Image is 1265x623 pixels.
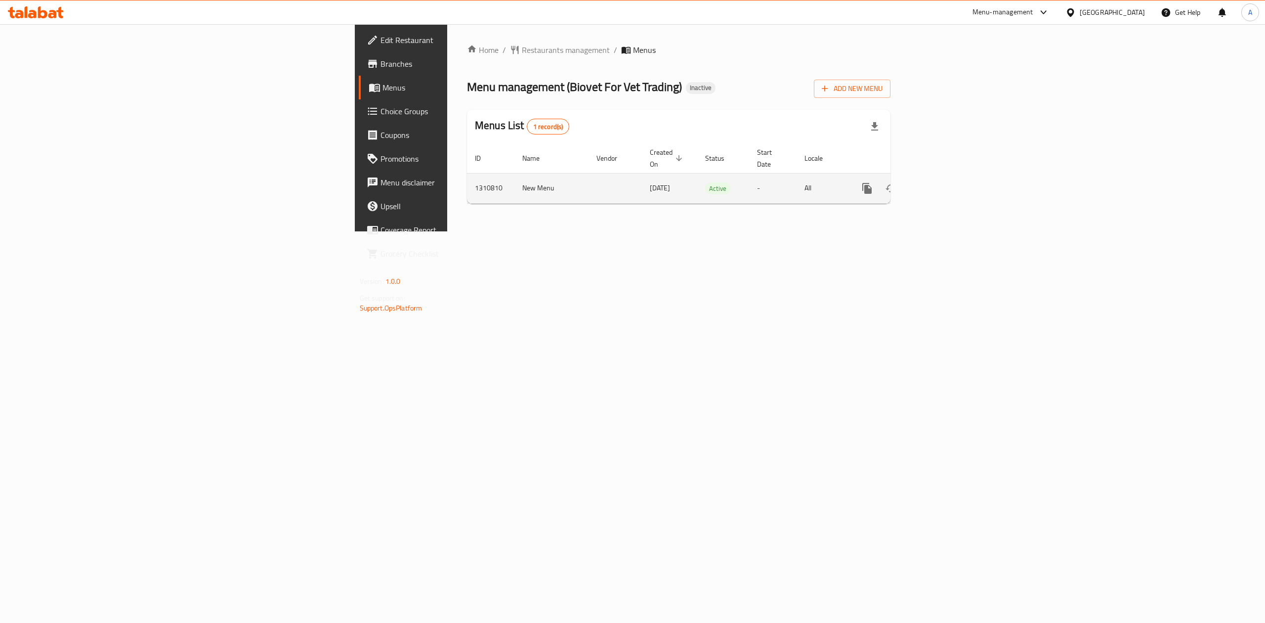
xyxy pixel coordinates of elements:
[360,302,422,314] a: Support.OpsPlatform
[382,82,558,93] span: Menus
[972,6,1033,18] div: Menu-management
[380,200,558,212] span: Upsell
[863,115,886,138] div: Export file
[380,153,558,165] span: Promotions
[705,182,730,194] div: Active
[380,34,558,46] span: Edit Restaurant
[614,44,617,56] li: /
[814,80,890,98] button: Add New Menu
[359,242,566,266] a: Grocery Checklist
[686,82,716,94] div: Inactive
[359,28,566,52] a: Edit Restaurant
[385,275,401,288] span: 1.0.0
[467,44,890,56] nav: breadcrumb
[522,152,552,164] span: Name
[527,122,569,132] span: 1 record(s)
[650,146,685,170] span: Created On
[847,143,958,174] th: Actions
[359,123,566,147] a: Coupons
[467,143,958,204] table: enhanced table
[360,275,384,288] span: Version:
[527,119,570,134] div: Total records count
[380,177,558,188] span: Menu disclaimer
[475,152,494,164] span: ID
[359,99,566,123] a: Choice Groups
[359,171,566,194] a: Menu disclaimer
[359,52,566,76] a: Branches
[705,152,737,164] span: Status
[359,218,566,242] a: Coverage Report
[650,181,670,194] span: [DATE]
[749,173,797,203] td: -
[380,105,558,117] span: Choice Groups
[596,152,630,164] span: Vendor
[360,292,405,305] span: Get support on:
[467,76,682,98] span: Menu management ( Biovet For Vet Trading )
[380,224,558,236] span: Coverage Report
[380,58,558,70] span: Branches
[705,183,730,194] span: Active
[633,44,656,56] span: Menus
[686,84,716,92] span: Inactive
[359,76,566,99] a: Menus
[822,83,883,95] span: Add New Menu
[359,147,566,171] a: Promotions
[855,177,879,200] button: more
[1080,7,1145,18] div: [GEOGRAPHIC_DATA]
[359,194,566,218] a: Upsell
[475,118,569,134] h2: Menus List
[1248,7,1252,18] span: A
[757,146,785,170] span: Start Date
[380,129,558,141] span: Coupons
[380,248,558,260] span: Grocery Checklist
[797,173,847,203] td: All
[804,152,836,164] span: Locale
